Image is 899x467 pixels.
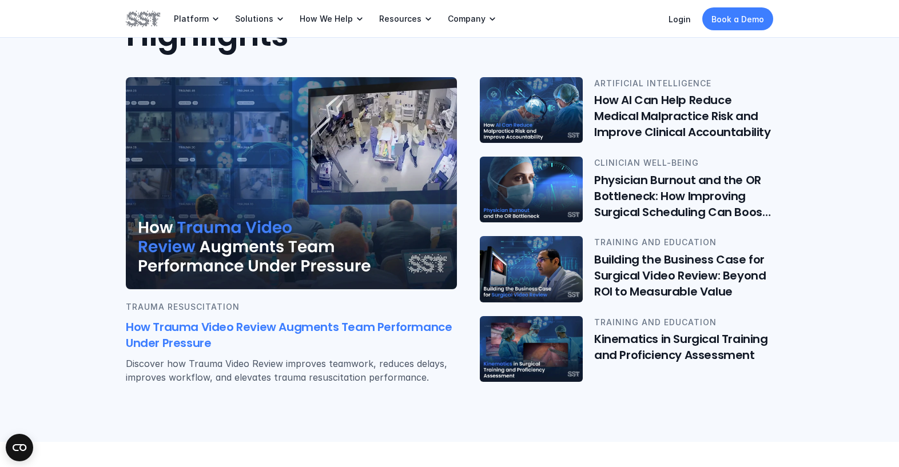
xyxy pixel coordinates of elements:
[448,14,486,24] p: Company
[235,14,273,24] p: Solutions
[480,316,773,382] a: Operating room staff looking at kinnematics dataTRAINING AND EDUCATIONKinematics in Surgical Trai...
[594,237,773,249] p: TRAINING AND EDUCATION
[126,77,457,396] a: A group of trauma staff watching a video review in a classroom settingTRAUMA RESUSCITATIONHow Tra...
[480,157,583,222] img: Nurse in scrub cap and mask. A clock in the background.
[480,77,583,143] img: Two clinicians in an operating room, looking down at table
[480,237,773,302] a: A physician looking at Black Box Platform data on a desktop computerTRAINING AND EDUCATIONBuildin...
[480,157,773,222] a: Nurse in scrub cap and mask. A clock in the background.CLINICIAN WELL-BEINGPhysician Burnout and ...
[126,77,457,289] img: A group of trauma staff watching a video review in a classroom setting
[711,13,764,25] p: Book a Demo
[480,77,773,143] a: Two clinicians in an operating room, looking down at tableARTIFICIAL INTELLIGENCEHow AI Can Help ...
[6,434,33,461] button: Open CMP widget
[594,77,773,90] p: ARTIFICIAL INTELLIGENCE
[594,157,773,169] p: CLINICIAN WELL-BEING
[174,14,209,24] p: Platform
[379,14,421,24] p: Resources
[126,320,457,352] h6: How Trauma Video Review Augments Team Performance Under Pressure
[126,357,457,385] p: Discover how Trauma Video Review improves teamwork, reduces delays, improves workflow, and elevat...
[594,93,773,141] h6: How AI Can Help Reduce Medical Malpractice Risk and Improve Clinical Accountability
[126,9,160,29] img: SST logo
[669,14,691,24] a: Login
[594,172,773,220] h6: Physician Burnout and the OR Bottleneck: How Improving Surgical Scheduling Can Boost Capacity and...
[594,316,773,329] p: TRAINING AND EDUCATION
[702,7,773,30] a: Book a Demo
[126,301,457,313] p: TRAUMA RESUSCITATION
[126,16,773,54] h2: Highlights
[480,316,583,382] img: Operating room staff looking at kinnematics data
[300,14,353,24] p: How We Help
[594,252,773,300] h6: Building the Business Case for Surgical Video Review: Beyond ROI to Measurable Value
[480,237,583,302] img: A physician looking at Black Box Platform data on a desktop computer
[594,331,773,363] h6: Kinematics in Surgical Training and Proficiency Assessment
